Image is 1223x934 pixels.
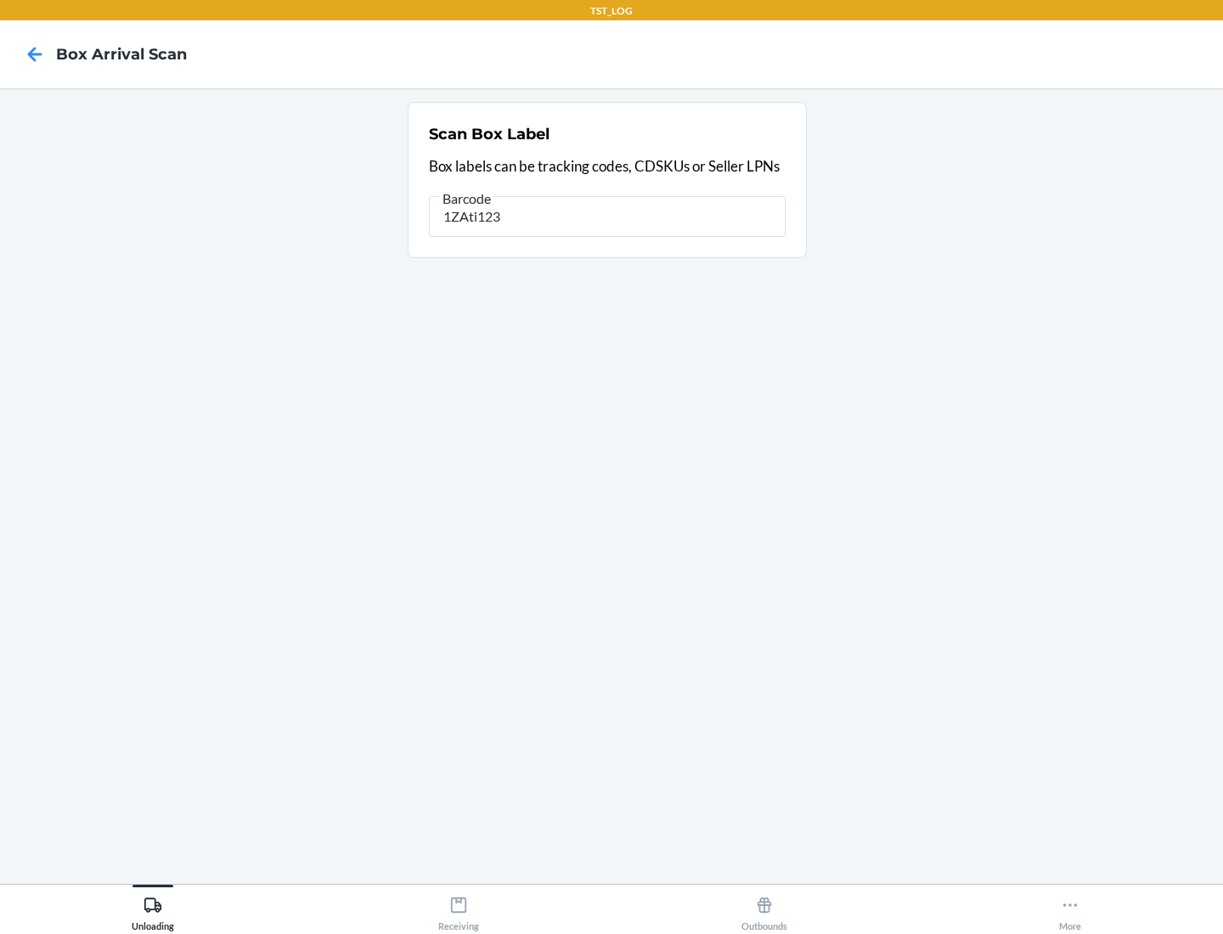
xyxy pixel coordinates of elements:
[56,43,187,65] h4: Box Arrival Scan
[438,889,479,931] div: Receiving
[429,123,550,145] h2: Scan Box Label
[741,889,787,931] div: Outbounds
[1059,889,1081,931] div: More
[429,155,786,177] p: Box labels can be tracking codes, CDSKUs or Seller LPNs
[306,885,611,931] button: Receiving
[917,885,1223,931] button: More
[429,196,786,237] input: Barcode
[440,190,493,207] span: Barcode
[611,885,917,931] button: Outbounds
[590,3,633,19] p: TST_LOG
[132,889,174,931] div: Unloading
